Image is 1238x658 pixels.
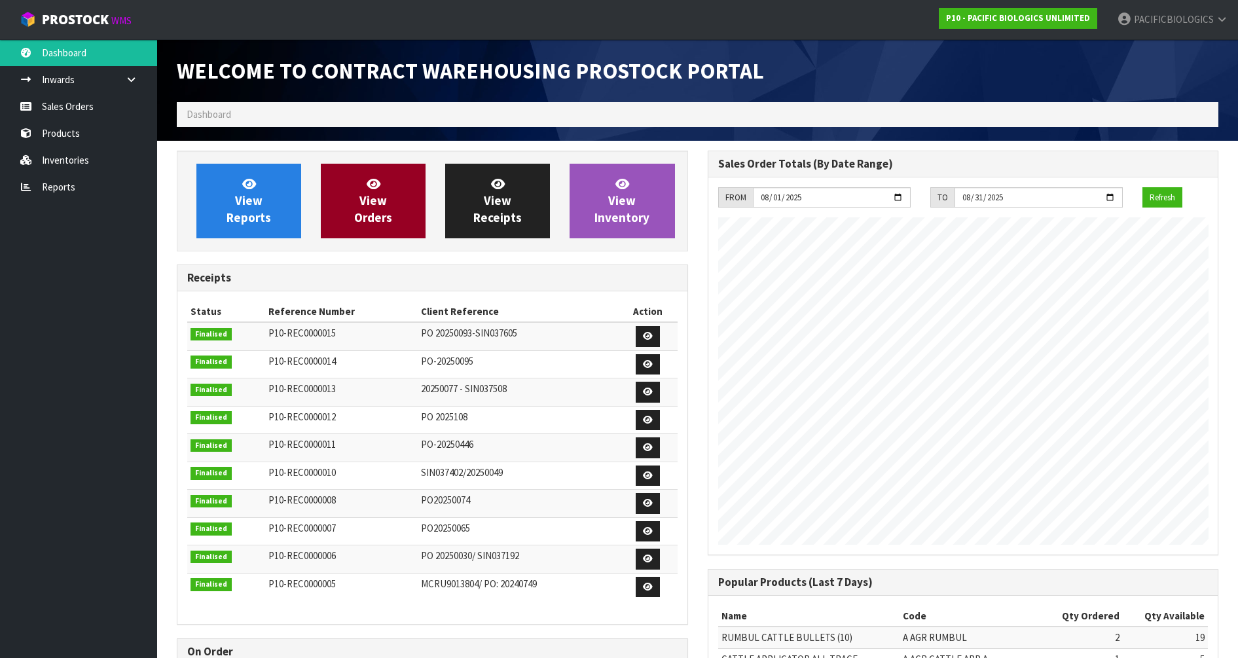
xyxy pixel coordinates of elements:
[421,549,519,562] span: PO 20250030/ SIN037192
[1123,627,1208,648] td: 19
[187,646,678,658] h3: On Order
[191,495,232,508] span: Finalised
[191,439,232,452] span: Finalised
[111,14,132,27] small: WMS
[1041,627,1123,648] td: 2
[191,411,232,424] span: Finalised
[268,494,336,506] span: P10-REC0000008
[191,467,232,480] span: Finalised
[191,328,232,341] span: Finalised
[177,57,764,84] span: Welcome to Contract Warehousing ProStock Portal
[1134,13,1214,26] span: PACIFICBIOLOGICS
[570,164,674,238] a: ViewInventory
[268,411,336,423] span: P10-REC0000012
[268,355,336,367] span: P10-REC0000014
[421,382,507,395] span: 20250077 - SIN037508
[268,382,336,395] span: P10-REC0000013
[187,108,231,120] span: Dashboard
[1123,606,1208,627] th: Qty Available
[930,187,955,208] div: TO
[196,164,301,238] a: ViewReports
[421,327,517,339] span: PO 20250093-SIN037605
[900,627,1040,648] td: A AGR RUMBUL
[321,164,426,238] a: ViewOrders
[1041,606,1123,627] th: Qty Ordered
[594,176,649,225] span: View Inventory
[473,176,522,225] span: View Receipts
[268,466,336,479] span: P10-REC0000010
[718,158,1209,170] h3: Sales Order Totals (By Date Range)
[445,164,550,238] a: ViewReceipts
[268,438,336,450] span: P10-REC0000011
[421,411,467,423] span: PO 2025108
[191,551,232,564] span: Finalised
[618,301,677,322] th: Action
[187,272,678,284] h3: Receipts
[227,176,271,225] span: View Reports
[268,522,336,534] span: P10-REC0000007
[421,494,470,506] span: PO20250074
[418,301,619,322] th: Client Reference
[718,606,900,627] th: Name
[421,466,503,479] span: SIN037402/20250049
[1142,187,1182,208] button: Refresh
[946,12,1090,24] strong: P10 - PACIFIC BIOLOGICS UNLIMITED
[191,578,232,591] span: Finalised
[421,577,537,590] span: MCRU9013804/ PO: 20240749
[191,356,232,369] span: Finalised
[268,327,336,339] span: P10-REC0000015
[268,577,336,590] span: P10-REC0000005
[42,11,109,28] span: ProStock
[718,627,900,648] td: RUMBUL CATTLE BULLETS (10)
[191,522,232,536] span: Finalised
[354,176,392,225] span: View Orders
[421,355,473,367] span: PO-20250095
[265,301,418,322] th: Reference Number
[718,187,753,208] div: FROM
[268,549,336,562] span: P10-REC0000006
[900,606,1040,627] th: Code
[187,301,265,322] th: Status
[20,11,36,27] img: cube-alt.png
[421,522,470,534] span: PO20250065
[191,384,232,397] span: Finalised
[421,438,473,450] span: PO-20250446
[718,576,1209,589] h3: Popular Products (Last 7 Days)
